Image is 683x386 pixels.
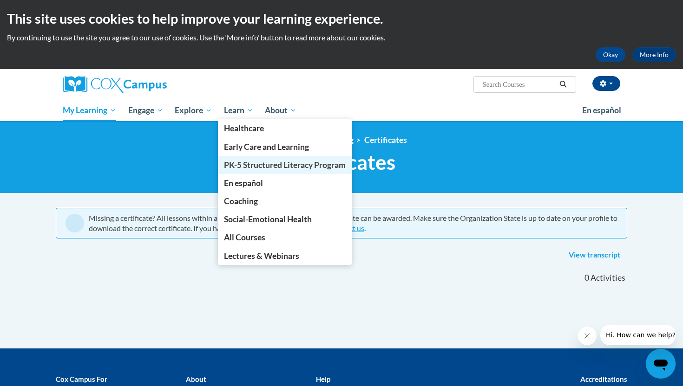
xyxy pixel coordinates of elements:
[576,101,627,120] a: En español
[265,105,296,116] span: About
[580,375,627,383] b: Accreditations
[49,100,634,121] div: Main menu
[646,349,676,379] iframe: Button to launch messaging window
[556,79,570,90] button: Search
[7,32,676,43] p: By continuing to use the site you agree to our use of cookies. Use the ‘More info’ button to read...
[224,196,258,206] span: Coaching
[56,375,107,383] b: Cox Campus For
[218,100,259,121] a: Learn
[63,76,239,93] a: Cox Campus
[63,105,116,116] span: My Learning
[169,100,218,121] a: Explore
[218,192,352,210] a: Coaching
[316,375,330,383] b: Help
[224,178,263,188] span: En español
[224,160,346,170] span: PK-5 Structured Literacy Program
[128,105,163,116] span: Engage
[482,79,556,90] input: Search Courses
[218,210,352,228] a: Social-Emotional Health
[592,76,620,91] button: Account Settings
[224,251,299,261] span: Lectures & Webinars
[584,273,589,283] span: 0
[632,47,676,62] a: More Info
[218,156,352,174] a: PK-5 Structured Literacy Program
[578,327,597,345] iframe: Close message
[224,123,264,133] span: Healthcare
[600,325,676,345] iframe: Message from company
[582,105,621,115] span: En español
[596,47,625,62] button: Okay
[7,9,676,28] h2: This site uses cookies to help improve your learning experience.
[186,375,206,383] b: About
[175,105,212,116] span: Explore
[122,100,169,121] a: Engage
[218,247,352,265] a: Lectures & Webinars
[63,76,167,93] img: Cox Campus
[57,100,122,121] a: My Learning
[224,142,309,152] span: Early Care and Learning
[364,135,407,145] a: Certificates
[224,232,265,242] span: All Courses
[218,174,352,192] a: En español
[218,138,352,156] a: Early Care and Learning
[259,100,303,121] a: About
[224,105,253,116] span: Learn
[224,214,312,224] span: Social-Emotional Health
[562,248,627,263] a: View transcript
[218,119,352,137] a: Healthcare
[218,228,352,246] a: All Courses
[89,213,617,233] div: Missing a certificate? All lessons within a course must be complete before a certificate can be a...
[591,273,625,283] span: Activities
